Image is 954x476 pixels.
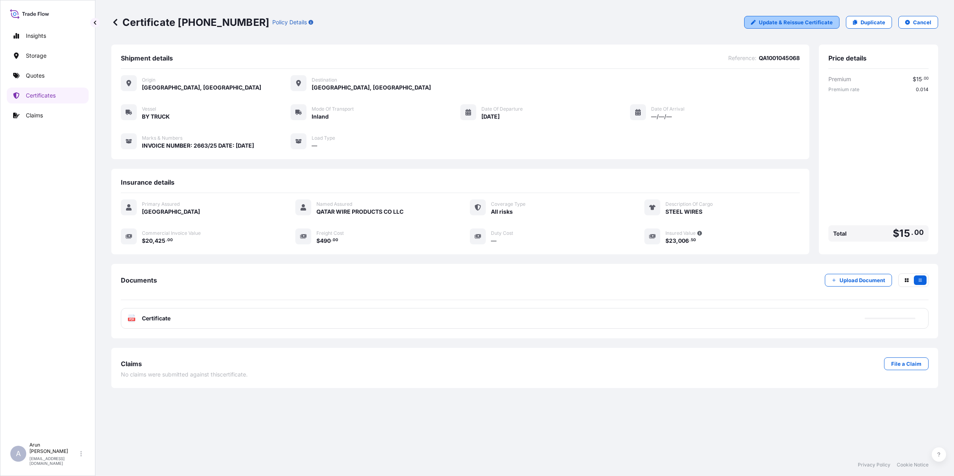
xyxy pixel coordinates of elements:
span: Load Type [312,135,335,141]
span: INVOICE NUMBER: 2663/25 DATE: [DATE] [142,142,254,150]
span: Named Assured [316,201,352,207]
button: Upload Document [825,274,892,287]
span: Insurance details [121,178,175,186]
span: [GEOGRAPHIC_DATA], [GEOGRAPHIC_DATA] [142,84,261,92]
span: . [331,239,332,242]
span: 23 [669,238,676,244]
a: Insights [7,28,89,44]
span: Premium [828,75,851,83]
span: Duty Cost [491,230,513,236]
span: $ [316,238,320,244]
span: Mode of Transport [312,106,354,112]
span: 20 [145,238,153,244]
span: Vessel [142,106,156,112]
p: Policy Details [272,18,307,26]
a: Cookie Notice [897,462,929,468]
span: Shipment details [121,54,173,62]
span: BY TRUCK [142,113,170,121]
p: Insights [26,32,46,40]
span: Certificate [142,314,171,322]
span: 50 [691,239,696,242]
p: Certificate [PHONE_NUMBER] [111,16,269,29]
a: Claims [7,107,89,123]
span: Description Of Cargo [665,201,713,207]
span: — [312,142,317,150]
span: 00 [914,230,924,235]
a: Duplicate [846,16,892,29]
p: [EMAIL_ADDRESS][DOMAIN_NAME] [29,456,79,466]
span: STEEL WIRES [665,208,702,216]
span: . [689,239,690,242]
span: . [922,77,923,80]
span: QA1001045068 [759,54,800,62]
span: — [491,237,496,245]
span: QATAR WIRE PRODUCTS CO LLC [316,208,403,216]
span: $ [665,238,669,244]
span: . [911,230,913,235]
p: Claims [26,111,43,119]
span: [GEOGRAPHIC_DATA], [GEOGRAPHIC_DATA] [312,84,431,92]
span: Claims [121,360,142,368]
span: Reference : [728,54,756,62]
span: Origin [142,77,155,83]
span: Date of Departure [481,106,523,112]
span: No claims were submitted against this certificate . [121,371,248,378]
span: 425 [155,238,165,244]
span: [GEOGRAPHIC_DATA] [142,208,200,216]
span: Freight Cost [316,230,344,236]
p: Quotes [26,72,45,80]
span: Destination [312,77,337,83]
p: Cancel [913,18,931,26]
span: Documents [121,276,157,284]
p: Storage [26,52,47,60]
a: Storage [7,48,89,64]
span: All risks [491,208,513,216]
a: Certificates [7,88,89,103]
span: , [153,238,155,244]
span: , [676,238,678,244]
span: [DATE] [481,113,500,121]
span: Primary Assured [142,201,180,207]
span: 15 [899,228,910,238]
span: Total [833,230,847,238]
span: Date of Arrival [651,106,684,112]
p: Certificates [26,92,56,99]
span: 15 [916,76,922,82]
p: Update & Reissue Certificate [759,18,833,26]
span: 006 [678,238,689,244]
span: —/—/— [651,113,672,121]
span: Marks & Numbers [142,135,182,141]
span: Price details [828,54,867,62]
text: PDF [129,318,134,321]
span: Coverage Type [491,201,525,207]
span: Commercial Invoice Value [142,230,201,236]
span: A [16,450,21,458]
span: Insured Value [665,230,696,236]
span: $ [142,238,145,244]
span: Inland [312,113,329,121]
a: File a Claim [884,357,929,370]
p: Duplicate [861,18,885,26]
a: Privacy Policy [858,462,890,468]
span: . [166,239,167,242]
p: Upload Document [840,276,885,284]
span: 00 [167,239,173,242]
a: Quotes [7,68,89,84]
span: 00 [924,77,929,80]
span: $ [893,228,899,238]
button: Cancel [898,16,938,29]
p: File a Claim [891,360,921,368]
a: Update & Reissue Certificate [744,16,840,29]
span: Premium rate [828,86,859,93]
span: 00 [333,239,338,242]
span: 0.014 [916,86,929,93]
span: $ [913,76,916,82]
p: Arun [PERSON_NAME] [29,442,79,455]
span: 490 [320,238,331,244]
